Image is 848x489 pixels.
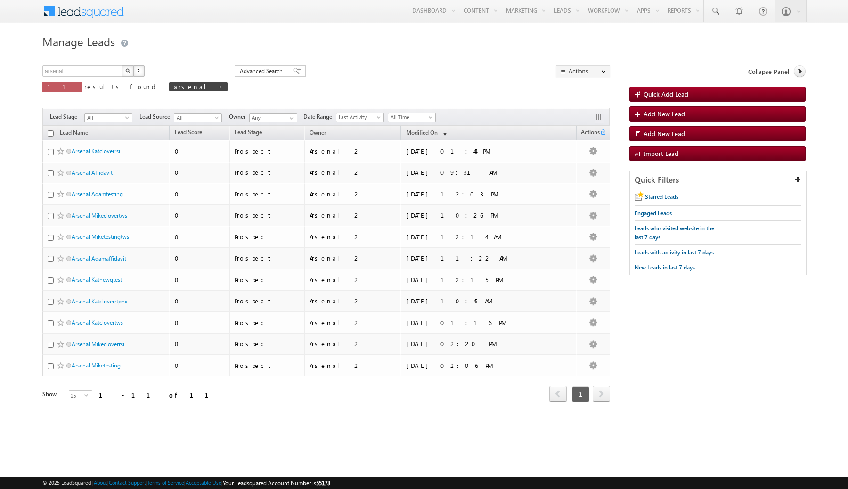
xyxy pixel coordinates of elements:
div: [DATE] 02:06 PM [406,361,536,370]
a: Show All Items [285,114,296,123]
div: 0 [175,211,226,220]
span: Owner [310,129,326,136]
span: next [593,386,610,402]
a: Lead Stage [230,127,267,139]
a: next [593,387,610,402]
div: Arsenal 2 [310,361,397,370]
div: Prospect [235,361,300,370]
div: [DATE] 10:45 AM [406,297,536,305]
div: 0 [175,168,226,177]
a: Arsenal Katcloverrtphx [72,298,128,305]
a: Contact Support [109,480,146,486]
span: Owner [229,113,249,121]
div: [DATE] 12:14 AM [406,233,536,241]
a: All Time [388,113,436,122]
span: Engaged Leads [635,210,672,217]
span: Last Activity [336,113,381,122]
div: 0 [175,233,226,241]
span: Date Range [303,113,336,121]
span: All Time [388,113,433,122]
a: Arsenal Katnewqtest [72,276,122,283]
div: Arsenal 2 [310,340,397,348]
span: (sorted descending) [439,130,447,137]
span: results found [84,82,159,90]
div: 1 - 11 of 11 [99,390,220,400]
span: 11 [47,82,77,90]
div: Prospect [235,211,300,220]
div: Prospect [235,297,300,305]
div: Show [42,390,61,399]
span: © 2025 LeadSquared | | | | | [42,479,330,488]
a: Arsenal Adamaffidavit [72,255,126,262]
span: Actions [577,127,600,139]
a: Arsenal Katcloverrsi [72,147,120,155]
div: 0 [175,190,226,198]
a: Acceptable Use [186,480,221,486]
div: [DATE] 12:03 PM [406,190,536,198]
input: Check all records [48,130,54,137]
div: 0 [175,254,226,262]
div: 0 [175,361,226,370]
span: select [84,393,92,397]
a: About [94,480,107,486]
span: arsenal [174,82,213,90]
a: All [84,113,132,122]
div: [DATE] 12:15 PM [406,276,536,284]
div: Quick Filters [630,171,806,189]
span: Leads who visited website in the last 7 days [635,225,714,241]
div: [DATE] 09:31 AM [406,168,536,177]
div: Arsenal 2 [310,168,397,177]
span: Add New Lead [644,110,685,118]
span: Quick Add Lead [644,90,688,98]
div: Arsenal 2 [310,190,397,198]
span: Add New Lead [644,130,685,138]
span: Leads with activity in last 7 days [635,249,714,256]
div: Arsenal 2 [310,318,397,327]
span: 25 [69,391,84,401]
div: Arsenal 2 [310,211,397,220]
div: [DATE] 01:44 PM [406,147,536,155]
div: Prospect [235,147,300,155]
a: Arsenal Mikecloverrsi [72,341,124,348]
span: Advanced Search [240,67,285,75]
div: Arsenal 2 [310,254,397,262]
div: Prospect [235,318,300,327]
span: Lead Stage [50,113,84,121]
span: Modified On [406,129,438,136]
div: 0 [175,276,226,284]
a: Modified On (sorted descending) [401,127,451,139]
div: Prospect [235,276,300,284]
a: Arsenal Adamtesting [72,190,123,197]
div: 0 [175,297,226,305]
div: Arsenal 2 [310,297,397,305]
span: Lead Score [175,129,202,136]
div: Arsenal 2 [310,276,397,284]
span: Collapse Panel [748,67,789,76]
div: 0 [175,318,226,327]
div: Prospect [235,254,300,262]
span: Manage Leads [42,34,115,49]
span: 1 [572,386,589,402]
a: Last Activity [336,113,384,122]
a: All [174,113,222,122]
button: ? [133,65,145,77]
span: All [85,114,130,122]
div: [DATE] 01:16 PM [406,318,536,327]
a: Arsenal Miketesting [72,362,121,369]
span: ? [137,67,141,75]
span: All [174,114,219,122]
div: Prospect [235,340,300,348]
a: Arsenal Katclovertws [72,319,123,326]
a: Lead Name [55,128,93,140]
span: Starred Leads [645,193,678,200]
a: Arsenal Miketestingtws [72,233,129,240]
div: 0 [175,147,226,155]
span: Your Leadsquared Account Number is [223,480,330,487]
a: prev [549,387,567,402]
a: Terms of Service [147,480,184,486]
span: prev [549,386,567,402]
a: Arsenal Mikeclovertws [72,212,127,219]
div: Arsenal 2 [310,147,397,155]
a: Arsenal Affidavit [72,169,113,176]
div: [DATE] 10:26 PM [406,211,536,220]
